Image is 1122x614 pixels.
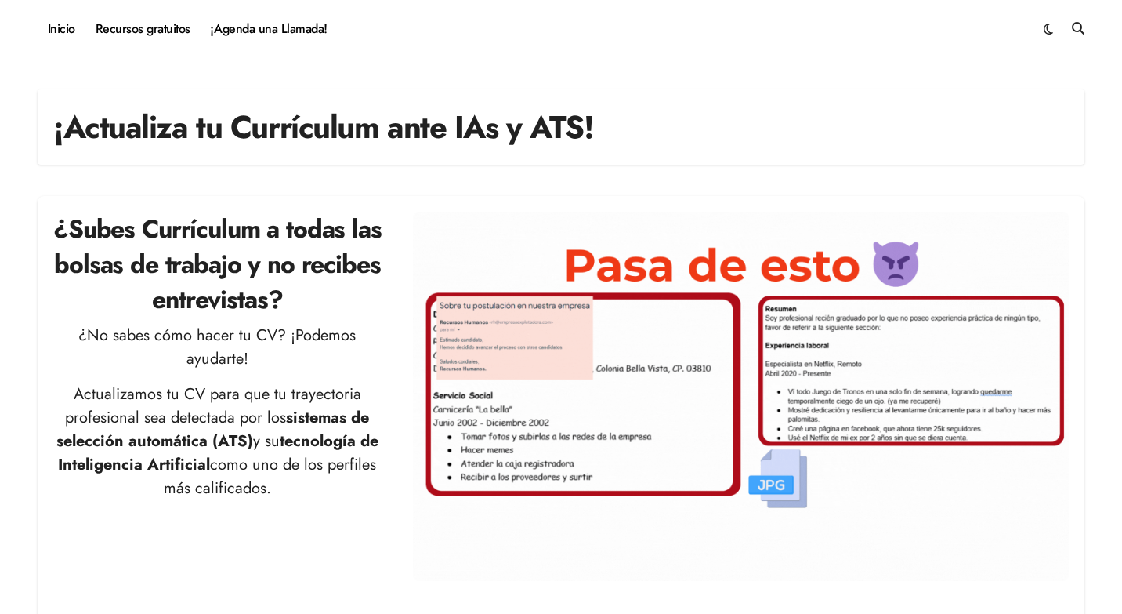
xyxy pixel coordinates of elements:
[85,8,201,50] a: Recursos gratuitos
[56,406,370,452] strong: sistemas de selección automática (ATS)
[38,8,85,50] a: Inicio
[53,324,382,371] p: ¿No sabes cómo hacer tu CV? ¡Podemos ayudarte!
[53,105,593,149] h1: ¡Actualiza tu Currículum ante IAs y ATS!
[53,383,382,500] p: Actualizamos tu CV para que tu trayectoria profesional sea detectada por los y su como uno de los...
[53,212,382,317] h2: ¿Subes Currículum a todas las bolsas de trabajo y no recibes entrevistas?
[201,8,338,50] a: ¡Agenda una Llamada!
[58,430,378,476] strong: tecnología de Inteligencia Artificial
